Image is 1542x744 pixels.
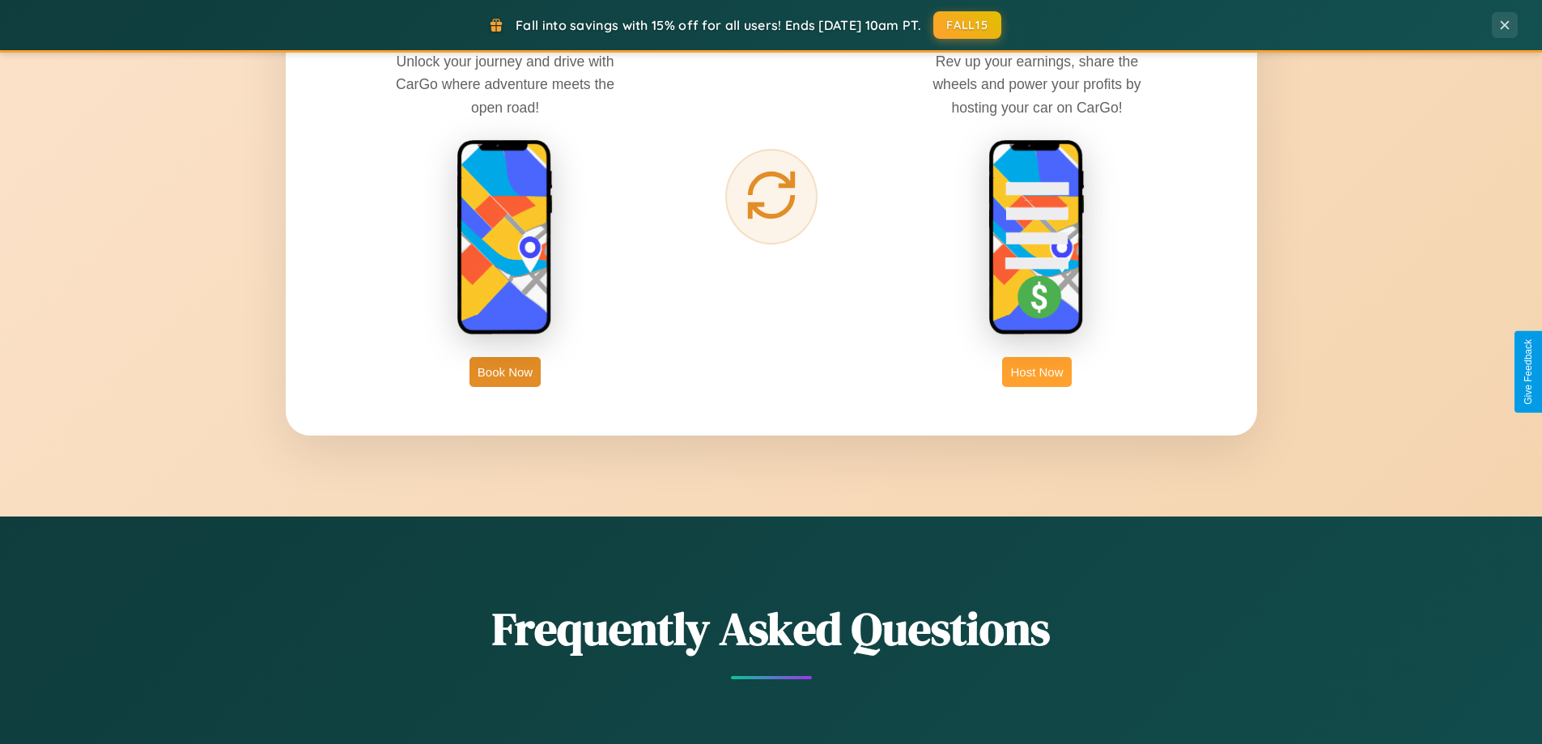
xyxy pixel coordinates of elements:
button: Book Now [469,357,541,387]
img: host phone [988,139,1085,337]
p: Unlock your journey and drive with CarGo where adventure meets the open road! [384,50,627,118]
img: rent phone [457,139,554,337]
button: Host Now [1002,357,1071,387]
button: FALL15 [933,11,1001,39]
div: Give Feedback [1523,339,1534,405]
h2: Frequently Asked Questions [286,597,1257,660]
span: Fall into savings with 15% off for all users! Ends [DATE] 10am PT. [516,17,921,33]
p: Rev up your earnings, share the wheels and power your profits by hosting your car on CarGo! [915,50,1158,118]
